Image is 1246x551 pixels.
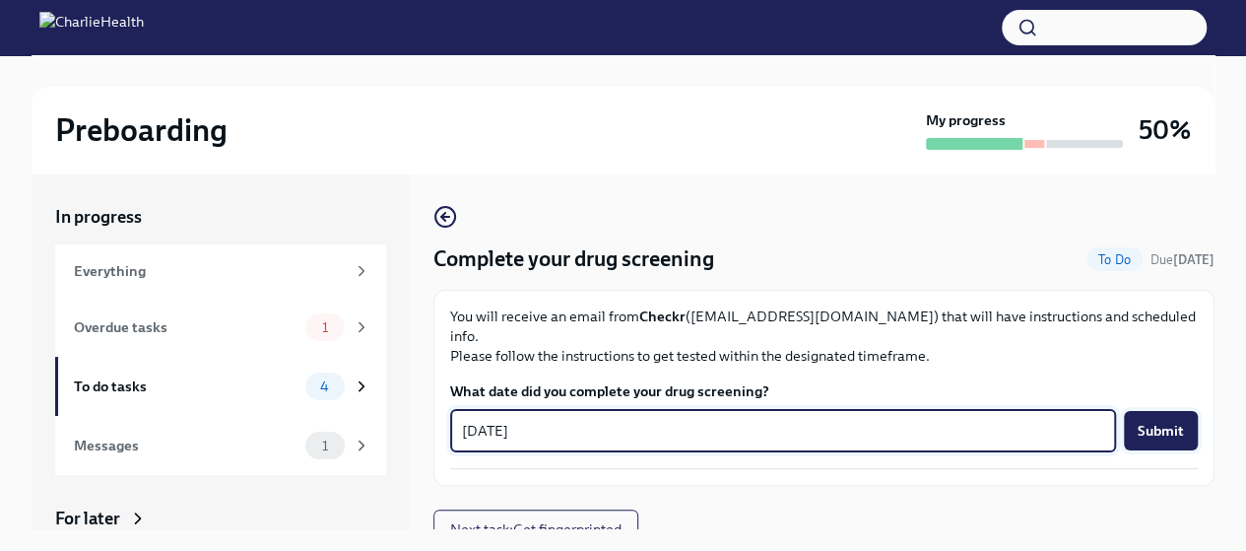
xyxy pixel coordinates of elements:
[1124,411,1198,450] button: Submit
[450,381,1198,401] label: What date did you complete your drug screening?
[310,439,340,453] span: 1
[462,419,1104,443] textarea: [DATE]
[55,244,386,298] a: Everything
[433,510,638,549] button: Next task:Get fingerprinted
[55,507,120,530] div: For later
[1150,250,1214,269] span: September 1st, 2025 09:00
[55,357,386,416] a: To do tasks4
[74,260,345,282] div: Everything
[1173,252,1214,267] strong: [DATE]
[74,376,297,397] div: To do tasks
[308,379,341,394] span: 4
[55,298,386,357] a: Overdue tasks1
[55,110,228,150] h2: Preboarding
[1138,421,1184,441] span: Submit
[1150,252,1214,267] span: Due
[55,205,386,229] a: In progress
[433,244,714,274] h4: Complete your drug screening
[1086,252,1143,267] span: To Do
[55,416,386,475] a: Messages1
[450,307,1198,366] p: You will receive an email from ([EMAIL_ADDRESS][DOMAIN_NAME]) that will have instructions and sch...
[1139,112,1191,148] h3: 50%
[39,12,144,43] img: CharlieHealth
[639,308,686,325] strong: Checkr
[310,320,340,335] span: 1
[450,519,622,539] span: Next task : Get fingerprinted
[74,435,297,456] div: Messages
[74,316,297,338] div: Overdue tasks
[926,110,1006,130] strong: My progress
[55,507,386,530] a: For later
